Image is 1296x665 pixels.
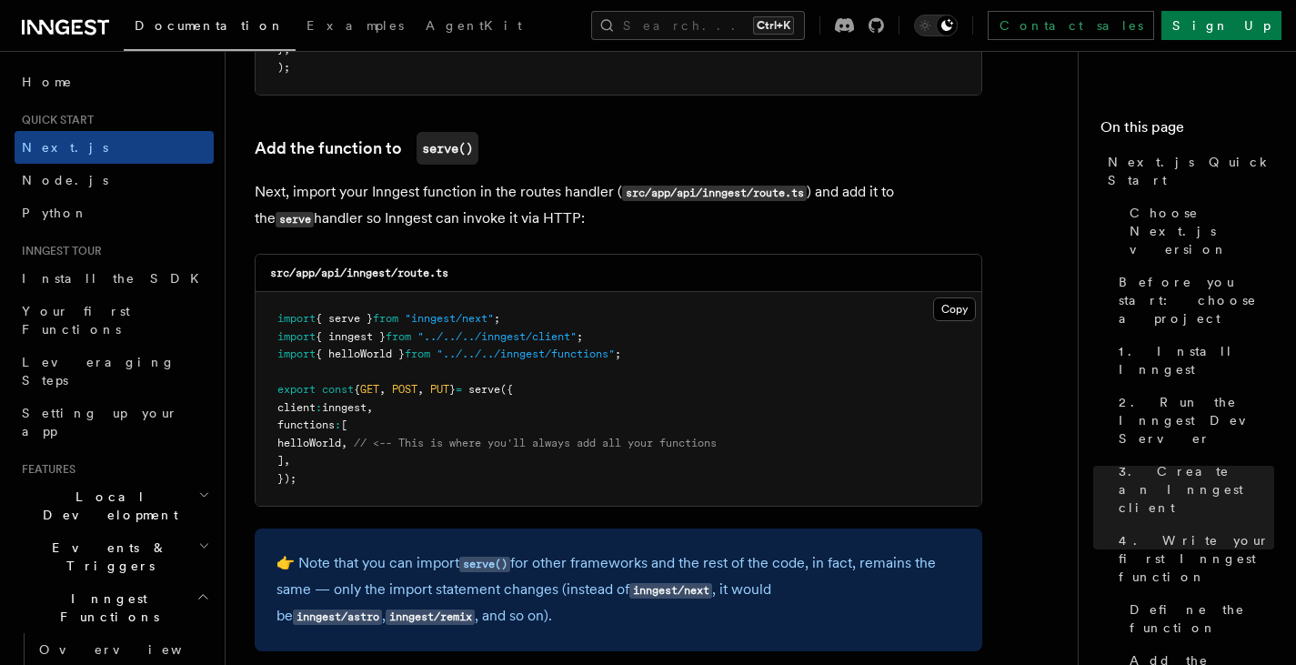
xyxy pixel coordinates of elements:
span: : [335,418,341,431]
span: Setting up your app [22,406,178,438]
span: Examples [306,18,404,33]
a: Add the function toserve() [255,132,478,165]
a: AgentKit [415,5,533,49]
span: { inngest } [316,330,386,343]
span: Python [22,206,88,220]
span: Events & Triggers [15,539,198,575]
span: PUT [430,383,449,396]
a: Define the function [1122,593,1274,644]
a: Setting up your app [15,397,214,448]
span: 2. Run the Inngest Dev Server [1119,393,1274,448]
span: Local Development [15,488,198,524]
span: // <-- This is where you'll always add all your functions [354,437,717,449]
span: "../../../inngest/functions" [437,348,615,360]
a: Install the SDK [15,262,214,295]
span: } [449,383,456,396]
h4: On this page [1100,116,1274,146]
span: from [373,312,398,325]
span: POST [392,383,417,396]
span: Before you start: choose a project [1119,273,1274,327]
span: ; [494,312,500,325]
code: serve() [459,557,510,572]
a: Home [15,65,214,98]
code: src/app/api/inngest/route.ts [622,186,807,201]
span: import [277,348,316,360]
span: from [386,330,411,343]
a: Node.js [15,164,214,196]
span: serve [468,383,500,396]
button: Local Development [15,480,214,531]
span: functions [277,418,335,431]
span: , [367,401,373,414]
code: serve [276,212,314,227]
span: "../../../inngest/client" [417,330,577,343]
span: Inngest Functions [15,589,196,626]
span: "inngest/next" [405,312,494,325]
span: Your first Functions [22,304,130,337]
code: inngest/next [629,583,712,599]
a: 2. Run the Inngest Dev Server [1111,386,1274,455]
span: [ [341,418,347,431]
a: 3. Create an Inngest client [1111,455,1274,524]
p: 👉 Note that you can import for other frameworks and the rest of the code, in fact, remains the sa... [276,550,960,630]
a: Before you start: choose a project [1111,266,1274,335]
span: { helloWorld } [316,348,405,360]
span: client [277,401,316,414]
a: Python [15,196,214,229]
span: 3. Create an Inngest client [1119,462,1274,517]
a: Documentation [124,5,296,51]
span: ] [277,454,284,467]
span: = [456,383,462,396]
span: 4. Write your first Inngest function [1119,531,1274,586]
span: { [354,383,360,396]
span: ); [277,61,290,74]
a: 1. Install Inngest [1111,335,1274,386]
button: Toggle dark mode [914,15,958,36]
code: inngest/remix [386,610,475,625]
span: ({ [500,383,513,396]
a: Your first Functions [15,295,214,346]
span: Next.js [22,140,108,155]
span: GET [360,383,379,396]
span: Define the function [1130,600,1274,637]
a: Examples [296,5,415,49]
span: import [277,312,316,325]
code: inngest/astro [293,610,382,625]
span: AgentKit [426,18,522,33]
span: Node.js [22,173,108,187]
span: from [405,348,430,360]
span: import [277,330,316,343]
span: Next.js Quick Start [1108,153,1274,189]
code: serve() [417,132,478,165]
a: Sign Up [1161,11,1281,40]
span: , [379,383,386,396]
a: 4. Write your first Inngest function [1111,524,1274,593]
a: Next.js [15,131,214,164]
span: Home [22,73,73,91]
span: Install the SDK [22,271,210,286]
button: Events & Triggers [15,531,214,582]
span: Quick start [15,113,94,127]
span: { serve } [316,312,373,325]
a: Choose Next.js version [1122,196,1274,266]
code: src/app/api/inngest/route.ts [270,267,448,279]
span: inngest [322,401,367,414]
span: Leveraging Steps [22,355,176,388]
span: helloWorld [277,437,341,449]
span: Features [15,462,75,477]
span: const [322,383,354,396]
span: export [277,383,316,396]
a: Next.js Quick Start [1100,146,1274,196]
button: Search...Ctrl+K [591,11,805,40]
a: serve() [459,554,510,571]
a: Leveraging Steps [15,346,214,397]
button: Copy [933,297,976,321]
span: , [284,454,290,467]
span: 1. Install Inngest [1119,342,1274,378]
span: }); [277,472,296,485]
span: ; [615,348,621,360]
a: Contact sales [988,11,1154,40]
span: , [341,437,347,449]
span: , [417,383,424,396]
span: Documentation [135,18,285,33]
